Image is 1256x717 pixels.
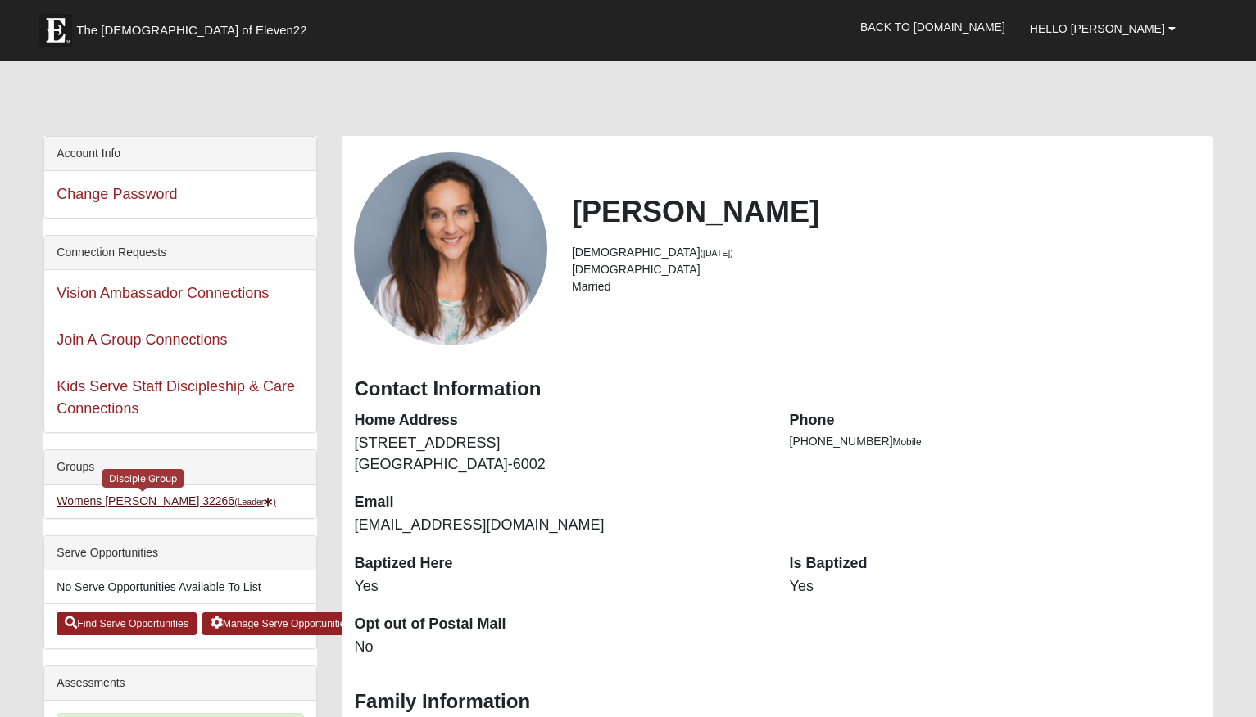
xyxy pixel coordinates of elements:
a: Find Serve Opportunities [57,612,197,635]
dd: Yes [790,576,1200,597]
img: Eleven22 logo [39,14,72,47]
small: (Leader ) [234,497,276,507]
dt: Is Baptized [790,553,1200,575]
a: Manage Serve Opportunities [202,612,359,635]
dd: [STREET_ADDRESS] [GEOGRAPHIC_DATA]-6002 [354,433,764,475]
span: The [DEMOGRAPHIC_DATA] of Eleven22 [76,22,306,38]
dd: Yes [354,576,764,597]
li: Married [572,278,1200,295]
a: Vision Ambassador Connections [57,285,269,301]
dd: [EMAIL_ADDRESS][DOMAIN_NAME] [354,515,764,536]
dt: Baptized Here [354,553,764,575]
h3: Family Information [354,690,1199,714]
div: Account Info [44,137,316,171]
a: Kids Serve Staff Discipleship & Care Connections [57,378,295,417]
div: Serve Opportunities [44,536,316,570]
a: Back to [DOMAIN_NAME] [848,7,1018,47]
small: ([DATE]) [701,248,733,258]
span: Mobile [893,436,922,448]
a: Hello [PERSON_NAME] [1018,8,1188,49]
a: Change Password [57,186,177,202]
div: Disciple Group [102,469,184,488]
a: Join A Group Connections [57,331,227,348]
li: [PHONE_NUMBER] [790,433,1200,450]
li: [DEMOGRAPHIC_DATA] [572,244,1200,261]
div: Connection Requests [44,236,316,270]
a: View Fullsize Photo [354,152,547,345]
dt: Opt out of Postal Mail [354,614,764,635]
span: Hello [PERSON_NAME] [1030,22,1165,35]
dd: No [354,637,764,658]
li: No Serve Opportunities Available To List [44,570,316,604]
dt: Email [354,492,764,513]
div: Assessments [44,666,316,701]
div: Groups [44,450,316,485]
h2: [PERSON_NAME] [572,194,1200,229]
dt: Phone [790,410,1200,431]
dt: Home Address [354,410,764,431]
h3: Contact Information [354,377,1199,401]
a: Womens [PERSON_NAME] 32266(Leader) [57,494,276,507]
li: [DEMOGRAPHIC_DATA] [572,261,1200,278]
a: The [DEMOGRAPHIC_DATA] of Eleven22 [31,6,359,47]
